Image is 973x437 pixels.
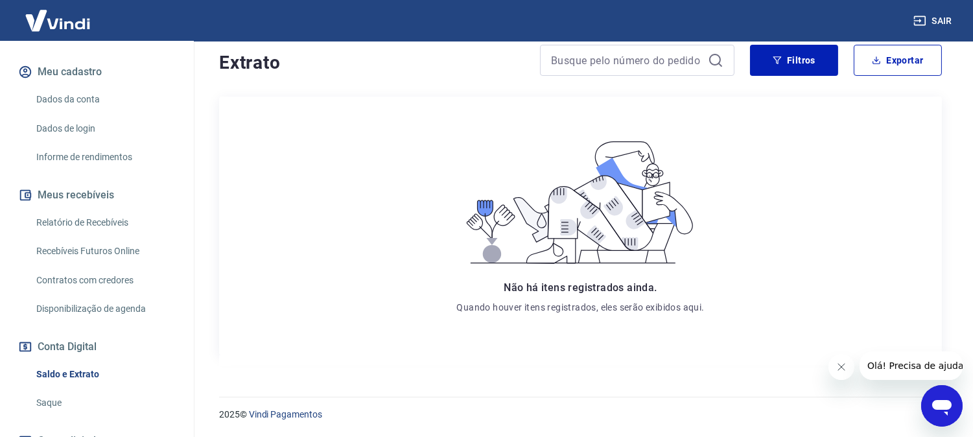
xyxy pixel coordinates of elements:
img: Vindi [16,1,100,40]
a: Vindi Pagamentos [249,409,322,419]
p: 2025 © [219,408,942,421]
button: Exportar [854,45,942,76]
a: Recebíveis Futuros Online [31,238,178,265]
span: Não há itens registrados ainda. [504,281,657,294]
iframe: Mensagem da empresa [860,351,963,380]
a: Disponibilização de agenda [31,296,178,322]
iframe: Fechar mensagem [828,354,854,380]
button: Meus recebíveis [16,181,178,209]
iframe: Botão para abrir a janela de mensagens [921,385,963,427]
a: Dados da conta [31,86,178,113]
p: Quando houver itens registrados, eles serão exibidos aqui. [456,301,704,314]
input: Busque pelo número do pedido [551,51,703,70]
a: Contratos com credores [31,267,178,294]
button: Conta Digital [16,333,178,361]
button: Meu cadastro [16,58,178,86]
a: Saldo e Extrato [31,361,178,388]
a: Informe de rendimentos [31,144,178,171]
button: Filtros [750,45,838,76]
a: Dados de login [31,115,178,142]
a: Saque [31,390,178,416]
button: Sair [911,9,957,33]
a: Relatório de Recebíveis [31,209,178,236]
span: Olá! Precisa de ajuda? [8,9,109,19]
h4: Extrato [219,50,524,76]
